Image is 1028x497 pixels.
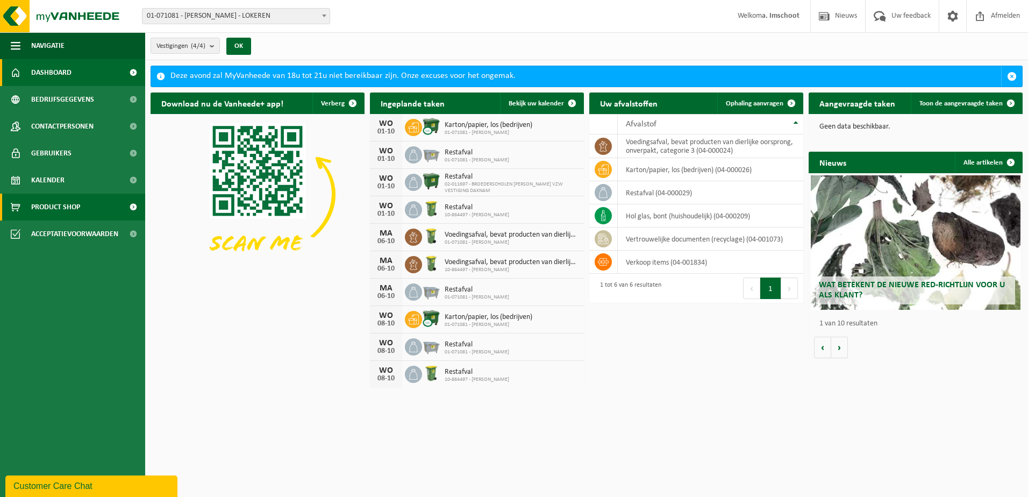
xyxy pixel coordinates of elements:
[445,267,579,273] span: 10-864497 - [PERSON_NAME]
[618,251,803,274] td: verkoop items (04-001834)
[422,172,440,190] img: WB-1100-HPE-GN-01
[445,130,532,136] span: 01-071081 - [PERSON_NAME]
[375,210,397,218] div: 01-10
[5,473,180,497] iframe: chat widget
[191,42,205,49] count: (4/4)
[445,368,509,377] span: Restafval
[500,93,583,114] a: Bekijk uw kalender
[375,311,397,320] div: WO
[422,282,440,300] img: WB-2500-GAL-GY-01
[819,281,1005,300] span: Wat betekent de nieuwe RED-richtlijn voor u als klant?
[445,239,579,246] span: 01-071081 - [PERSON_NAME]
[375,293,397,300] div: 06-10
[375,347,397,355] div: 08-10
[375,265,397,273] div: 06-10
[445,258,579,267] span: Voedingsafval, bevat producten van dierlijke oorsprong, onverpakt, categorie 3
[819,320,1017,328] p: 1 van 10 resultaten
[375,183,397,190] div: 01-10
[445,340,509,349] span: Restafval
[589,93,668,113] h2: Uw afvalstoffen
[445,212,509,218] span: 10-864497 - [PERSON_NAME]
[911,93,1022,114] a: Toon de aangevraagde taken
[375,366,397,375] div: WO
[618,228,803,251] td: vertrouwelijke documenten (recyclage) (04-001073)
[445,294,509,301] span: 01-071081 - [PERSON_NAME]
[422,254,440,273] img: WB-0140-HPE-GN-50
[375,238,397,245] div: 06-10
[819,123,1012,131] p: Geen data beschikbaar.
[375,119,397,128] div: WO
[445,148,509,157] span: Restafval
[618,134,803,158] td: voedingsafval, bevat producten van dierlijke oorsprong, onverpakt, categorie 3 (04-000024)
[151,114,365,275] img: Download de VHEPlus App
[31,194,80,221] span: Product Shop
[31,167,65,194] span: Kalender
[618,158,803,181] td: karton/papier, los (bedrijven) (04-000026)
[31,32,65,59] span: Navigatie
[781,278,798,299] button: Next
[151,93,294,113] h2: Download nu de Vanheede+ app!
[375,339,397,347] div: WO
[142,8,330,24] span: 01-071081 - EMILIANI VZW - LOKEREN
[422,309,440,328] img: WB-1100-CU
[375,284,397,293] div: MA
[375,320,397,328] div: 08-10
[762,12,799,20] strong: a. Imschoot
[375,257,397,265] div: MA
[445,349,509,356] span: 01-071081 - [PERSON_NAME]
[445,286,509,294] span: Restafval
[445,231,579,239] span: Voedingsafval, bevat producten van dierlijke oorsprong, onverpakt, categorie 3
[31,113,94,140] span: Contactpersonen
[422,145,440,163] img: WB-2500-GAL-GY-01
[370,93,455,113] h2: Ingeplande taken
[375,128,397,136] div: 01-10
[375,147,397,155] div: WO
[509,100,564,107] span: Bekijk uw kalender
[422,227,440,245] img: WB-0140-HPE-GN-50
[422,117,440,136] img: WB-1100-CU
[422,364,440,382] img: WB-0240-HPE-GN-50
[445,322,532,328] span: 01-071081 - [PERSON_NAME]
[151,38,220,54] button: Vestigingen(4/4)
[31,140,72,167] span: Gebruikers
[726,100,783,107] span: Ophaling aanvragen
[811,175,1020,310] a: Wat betekent de nieuwe RED-richtlijn voor u als klant?
[375,155,397,163] div: 01-10
[156,38,205,54] span: Vestigingen
[626,120,656,129] span: Afvalstof
[142,9,330,24] span: 01-071081 - EMILIANI VZW - LOKEREN
[375,202,397,210] div: WO
[760,278,781,299] button: 1
[831,337,848,358] button: Volgende
[618,204,803,228] td: hol glas, bont (huishoudelijk) (04-000209)
[743,278,760,299] button: Previous
[226,38,251,55] button: OK
[445,377,509,383] span: 10-864497 - [PERSON_NAME]
[375,229,397,238] div: MA
[375,174,397,183] div: WO
[31,59,72,86] span: Dashboard
[595,276,661,300] div: 1 tot 6 van 6 resultaten
[31,221,118,247] span: Acceptatievoorwaarden
[31,86,94,113] span: Bedrijfsgegevens
[445,121,532,130] span: Karton/papier, los (bedrijven)
[955,152,1022,173] a: Alle artikelen
[618,181,803,204] td: restafval (04-000029)
[422,337,440,355] img: WB-2500-GAL-GY-01
[919,100,1003,107] span: Toon de aangevraagde taken
[445,173,579,181] span: Restafval
[814,337,831,358] button: Vorige
[375,375,397,382] div: 08-10
[809,152,857,173] h2: Nieuws
[445,203,509,212] span: Restafval
[321,100,345,107] span: Verberg
[809,93,906,113] h2: Aangevraagde taken
[312,93,363,114] button: Verberg
[445,313,532,322] span: Karton/papier, los (bedrijven)
[445,157,509,164] span: 01-071081 - [PERSON_NAME]
[445,181,579,194] span: 02-011697 - BROEDERSCHOLEN [PERSON_NAME] VZW VESTIGING DAKNAM
[170,66,1001,87] div: Deze avond zal MyVanheede van 18u tot 21u niet bereikbaar zijn. Onze excuses voor het ongemak.
[422,200,440,218] img: WB-0240-HPE-GN-50
[717,93,802,114] a: Ophaling aanvragen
